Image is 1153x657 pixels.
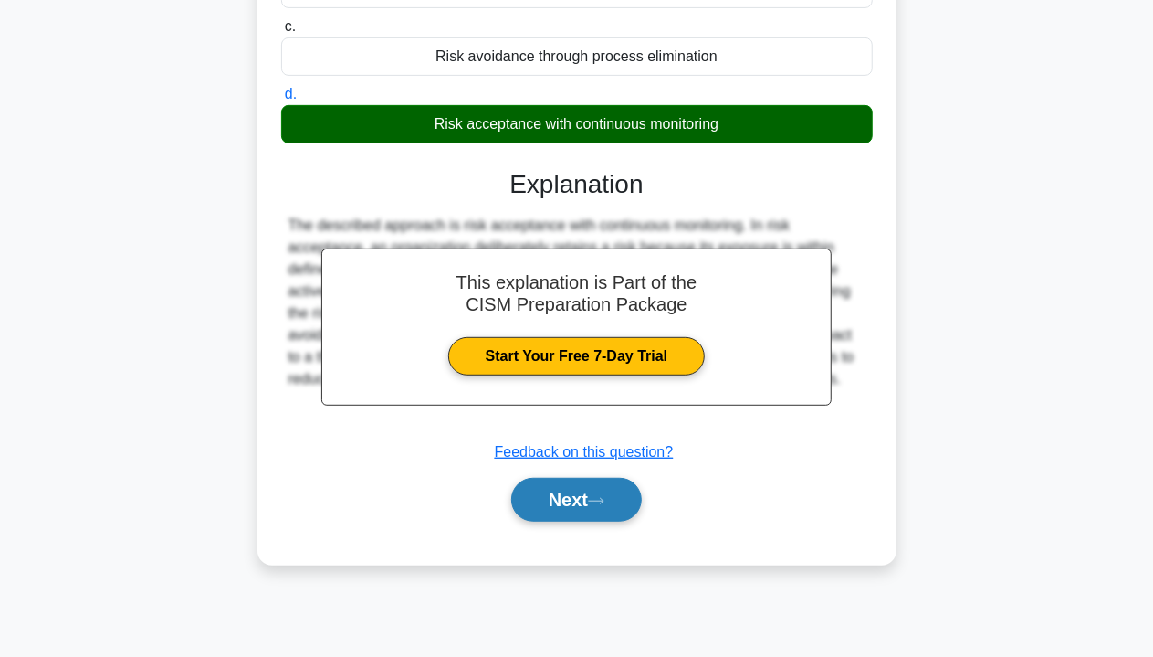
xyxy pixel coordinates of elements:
a: Start Your Free 7-Day Trial [448,337,705,376]
div: The described approach is risk acceptance with continuous monitoring. In risk acceptance, an orga... [288,215,865,390]
span: d. [285,86,297,101]
button: Next [511,478,642,522]
a: Feedback on this question? [495,444,674,460]
h3: Explanation [292,169,862,200]
div: Risk acceptance with continuous monitoring [281,105,873,143]
div: Risk avoidance through process elimination [281,37,873,76]
span: c. [285,18,296,34]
